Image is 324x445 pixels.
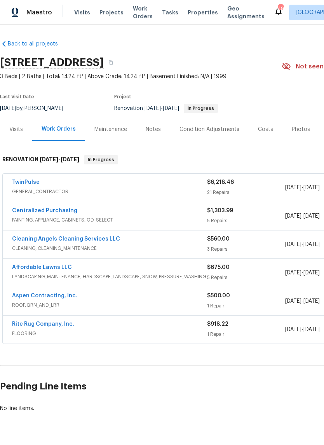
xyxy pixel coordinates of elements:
a: Rite Rug Company, Inc. [12,321,74,327]
span: - [285,184,320,192]
span: CLEANING, CLEANING_MAINTENANCE [12,244,207,252]
span: [DATE] [285,298,301,304]
div: 21 Repairs [207,188,285,196]
span: Properties [188,9,218,16]
div: 5 Repairs [207,217,285,225]
div: Condition Adjustments [179,126,239,133]
span: $560.00 [207,236,230,242]
span: [DATE] [61,157,79,162]
span: - [145,106,179,111]
span: [DATE] [145,106,161,111]
span: Projects [99,9,124,16]
span: [DATE] [303,298,320,304]
span: [DATE] [40,157,58,162]
span: - [285,326,320,333]
span: $6,218.46 [207,180,234,185]
span: - [285,241,320,248]
span: GENERAL_CONTRACTOR [12,188,207,195]
span: $1,303.99 [207,208,233,213]
span: FLOORING [12,330,207,337]
span: [DATE] [303,327,320,332]
span: Maestro [26,9,52,16]
span: - [285,269,320,277]
a: Aspen Contracting, Inc. [12,293,77,298]
span: ROOF, BRN_AND_LRR [12,301,207,309]
div: 5 Repairs [207,274,285,281]
span: [DATE] [285,242,301,247]
h6: RENOVATION [2,155,79,164]
span: - [285,212,320,220]
div: Costs [258,126,273,133]
div: Maintenance [94,126,127,133]
span: $675.00 [207,265,230,270]
div: Work Orders [42,125,76,133]
span: [DATE] [285,327,301,332]
span: LANDSCAPING_MAINTENANCE, HARDSCAPE_LANDSCAPE, SNOW, PRESSURE_WASHING [12,273,207,281]
span: [DATE] [285,213,301,219]
span: Visits [74,9,90,16]
div: 3 Repairs [207,245,285,253]
span: Tasks [162,10,178,15]
span: [DATE] [163,106,179,111]
div: 49 [278,5,283,12]
div: 1 Repair [207,330,285,338]
span: In Progress [185,106,217,111]
span: Geo Assignments [227,5,265,20]
div: Notes [146,126,161,133]
span: - [40,157,79,162]
a: TwinPulse [12,180,40,185]
span: [DATE] [285,270,301,276]
a: Cleaning Angels Cleaning Services LLC [12,236,120,242]
button: Copy Address [104,56,118,70]
span: [DATE] [303,213,320,219]
span: [DATE] [303,270,320,276]
span: PAINTING, APPLIANCE, CABINETS, OD_SELECT [12,216,207,224]
a: Centralized Purchasing [12,208,77,213]
div: 1 Repair [207,302,285,310]
span: In Progress [85,156,117,164]
span: Project [114,94,131,99]
span: $918.22 [207,321,228,327]
span: [DATE] [303,242,320,247]
div: Photos [292,126,310,133]
span: Work Orders [133,5,153,20]
span: Renovation [114,106,218,111]
span: $500.00 [207,293,230,298]
span: - [285,297,320,305]
div: Visits [9,126,23,133]
span: [DATE] [285,185,301,190]
a: Affordable Lawns LLC [12,265,72,270]
span: [DATE] [303,185,320,190]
